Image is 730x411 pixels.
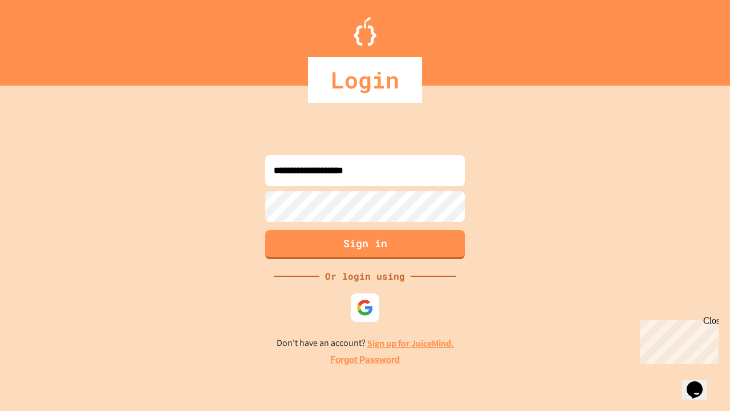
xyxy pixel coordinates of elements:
button: Sign in [265,230,465,259]
a: Forgot Password [330,353,400,367]
div: Or login using [319,269,411,283]
iframe: chat widget [682,365,719,400]
p: Don't have an account? [277,336,454,350]
iframe: chat widget [635,316,719,364]
div: Chat with us now!Close [5,5,79,72]
img: Logo.svg [354,17,376,46]
img: google-icon.svg [356,299,374,316]
a: Sign up for JuiceMind. [367,337,454,349]
div: Login [308,57,422,103]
